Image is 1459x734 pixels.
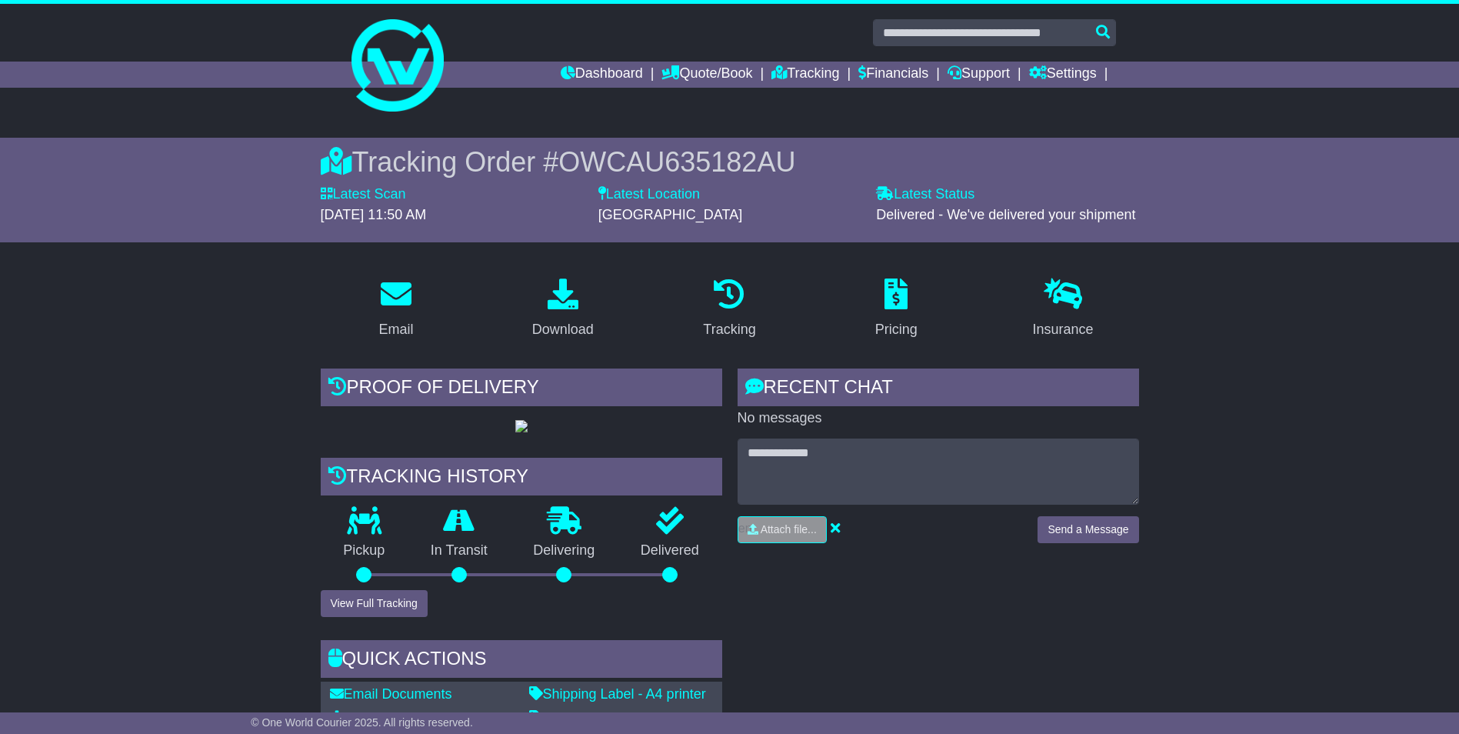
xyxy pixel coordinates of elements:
[875,319,918,340] div: Pricing
[558,146,795,178] span: OWCAU635182AU
[321,369,722,410] div: Proof of Delivery
[532,319,594,340] div: Download
[511,542,618,559] p: Delivering
[876,186,974,203] label: Latest Status
[738,410,1139,427] p: No messages
[693,273,765,345] a: Tracking
[321,590,428,617] button: View Full Tracking
[661,62,752,88] a: Quote/Book
[1029,62,1097,88] a: Settings
[598,186,700,203] label: Latest Location
[1033,319,1094,340] div: Insurance
[858,62,928,88] a: Financials
[321,186,406,203] label: Latest Scan
[522,273,604,345] a: Download
[378,319,413,340] div: Email
[251,716,473,729] span: © One World Courier 2025. All rights reserved.
[771,62,839,88] a: Tracking
[598,207,742,222] span: [GEOGRAPHIC_DATA]
[321,207,427,222] span: [DATE] 11:50 AM
[408,542,511,559] p: In Transit
[368,273,423,345] a: Email
[330,686,452,702] a: Email Documents
[330,710,479,726] a: Download Documents
[738,369,1139,410] div: RECENT CHAT
[703,319,755,340] div: Tracking
[865,273,928,345] a: Pricing
[321,542,408,559] p: Pickup
[1023,273,1104,345] a: Insurance
[948,62,1010,88] a: Support
[321,458,722,499] div: Tracking history
[876,207,1135,222] span: Delivered - We've delivered your shipment
[321,145,1139,178] div: Tracking Order #
[529,686,706,702] a: Shipping Label - A4 printer
[618,542,722,559] p: Delivered
[515,420,528,432] img: GetPodImage
[1038,516,1138,543] button: Send a Message
[321,640,722,682] div: Quick Actions
[561,62,643,88] a: Dashboard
